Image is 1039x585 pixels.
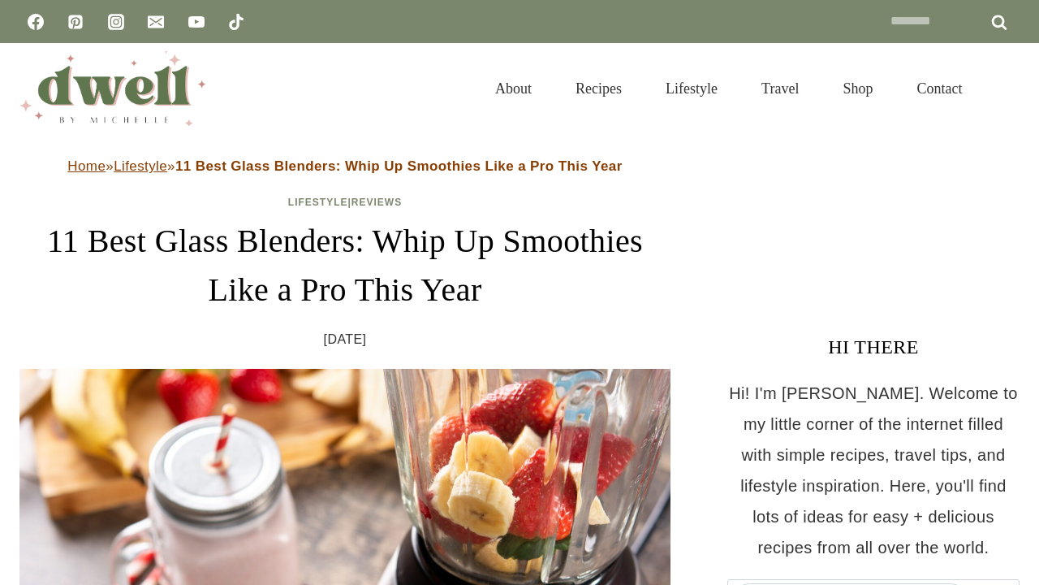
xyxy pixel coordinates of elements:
a: About [473,60,554,117]
a: TikTok [220,6,252,38]
a: Lifestyle [288,197,348,208]
a: Reviews [351,197,402,208]
a: Lifestyle [644,60,739,117]
h3: HI THERE [727,332,1020,362]
a: Contact [895,60,984,117]
h1: 11 Best Glass Blenders: Whip Up Smoothies Like a Pro This Year [19,217,670,314]
a: Home [67,158,106,174]
a: YouTube [180,6,213,38]
a: Travel [739,60,821,117]
nav: Primary Navigation [473,60,984,117]
time: [DATE] [324,327,367,352]
a: Pinterest [59,6,92,38]
span: | [288,197,402,208]
img: DWELL by michelle [19,51,206,126]
a: Instagram [100,6,132,38]
a: Recipes [554,60,644,117]
a: Shop [821,60,895,117]
button: View Search Form [992,75,1020,102]
strong: 11 Best Glass Blenders: Whip Up Smoothies Like a Pro This Year [175,158,623,174]
span: » » [67,158,622,174]
a: Email [140,6,172,38]
a: Lifestyle [114,158,167,174]
a: Facebook [19,6,52,38]
p: Hi! I'm [PERSON_NAME]. Welcome to my little corner of the internet filled with simple recipes, tr... [727,378,1020,563]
